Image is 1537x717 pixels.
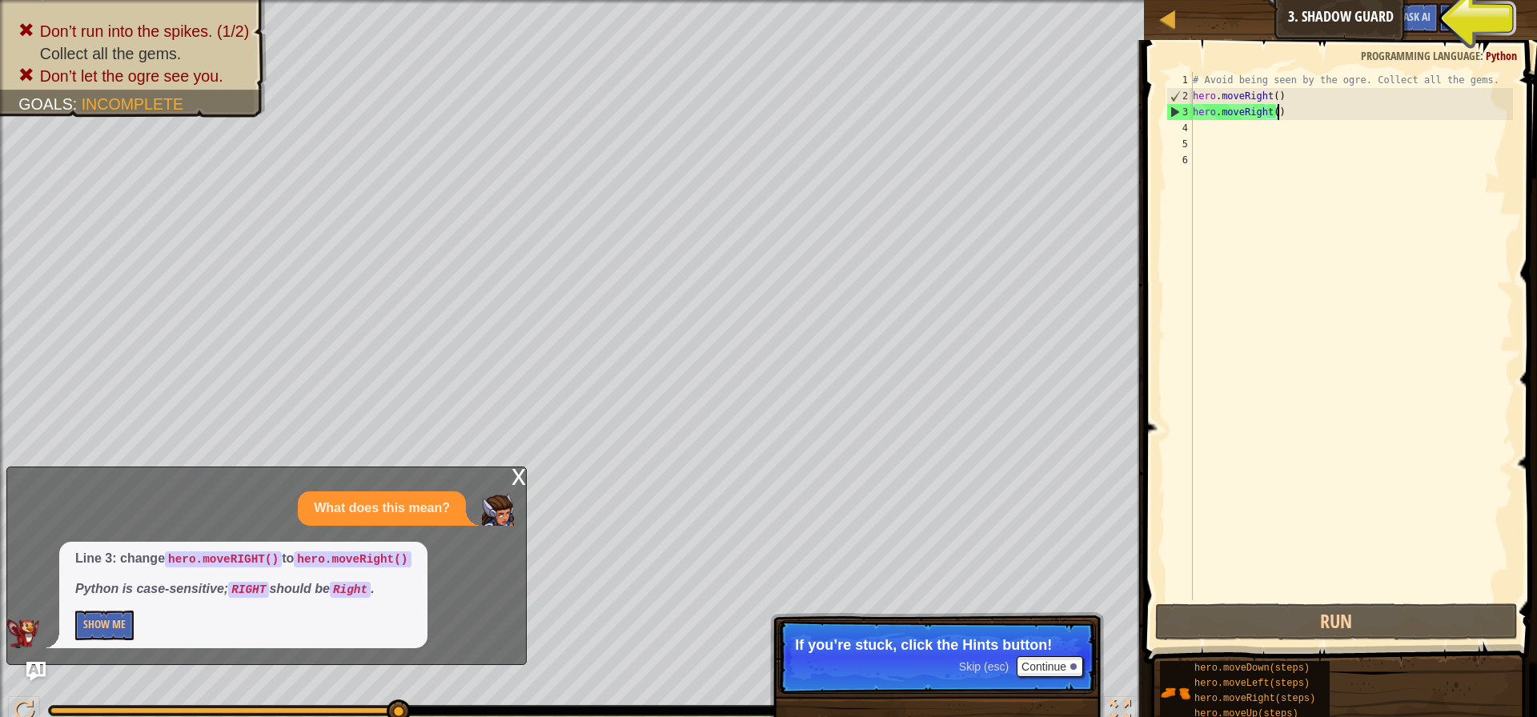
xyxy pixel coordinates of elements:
p: Line 3: change to [75,550,411,568]
button: Ask AI [1395,3,1439,33]
span: Don’t run into the spikes. (1/2) [40,22,249,40]
span: Skip (esc) [959,660,1009,673]
div: 6 [1166,152,1193,168]
li: Collect all the gems. [18,42,249,65]
div: 1 [1166,72,1193,88]
code: Right [330,582,371,598]
span: hero.moveDown(steps) [1194,663,1310,674]
button: Run [1155,603,1518,640]
p: If you’re stuck, click the Hints button! [795,637,1079,653]
li: Don’t run into the spikes. [18,20,249,42]
code: hero.moveRight() [294,551,411,567]
button: Ask AI [26,662,46,681]
img: Player [482,494,514,526]
span: Goals [18,95,73,113]
div: x [512,467,526,483]
button: Show Me [75,611,134,640]
span: Python [1486,48,1517,63]
button: Continue [1017,656,1083,677]
div: 2 [1167,88,1193,104]
div: 5 [1166,136,1193,152]
span: Collect all the gems. [40,45,181,62]
div: 3 [1167,104,1193,120]
span: Programming language [1361,48,1480,63]
button: Show game menu [1489,3,1529,41]
span: : [1480,48,1486,63]
p: What does this mean? [314,499,450,518]
span: hero.moveRight(steps) [1194,693,1315,704]
em: Python is case-sensitive; should be . [75,582,375,595]
span: Ask AI [1403,9,1431,24]
span: Hints [1447,9,1473,24]
span: Incomplete [82,95,183,113]
span: hero.moveLeft(steps) [1194,678,1310,689]
div: 4 [1166,120,1193,136]
code: hero.moveRIGHT() [165,551,282,567]
code: RIGHT [228,582,269,598]
span: Don’t let the ogre see you. [40,67,223,85]
span: : [73,95,82,113]
li: Don’t let the ogre see you. [18,65,249,87]
img: portrait.png [1160,678,1190,708]
img: AI [7,619,39,648]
